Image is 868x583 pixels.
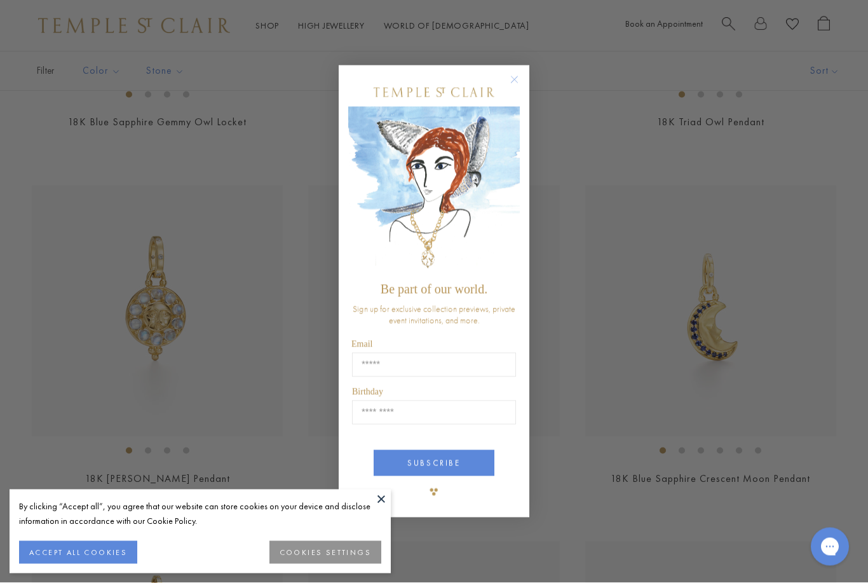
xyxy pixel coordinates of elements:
button: ACCEPT ALL COOKIES [19,541,137,564]
img: TSC [421,479,447,505]
input: Email [352,353,516,377]
span: Sign up for exclusive collection previews, private event invitations, and more. [353,303,515,326]
img: c4a9eb12-d91a-4d4a-8ee0-386386f4f338.jpeg [348,107,520,277]
img: Temple St. Clair [374,88,494,97]
button: Close dialog [513,78,529,94]
iframe: Gorgias live chat messenger [804,523,855,570]
div: By clicking “Accept all”, you agree that our website can store cookies on your device and disclos... [19,499,381,528]
span: Email [351,340,372,349]
button: COOKIES SETTINGS [269,541,381,564]
span: Birthday [352,387,383,397]
span: Be part of our world. [381,282,487,296]
button: SUBSCRIBE [374,450,494,476]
